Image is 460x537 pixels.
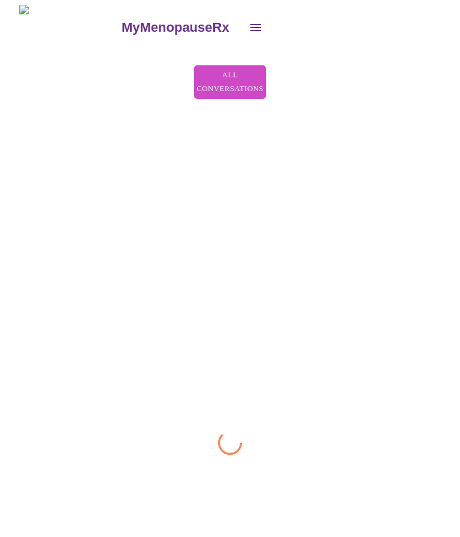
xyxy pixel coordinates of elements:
button: open drawer [241,13,270,42]
a: MyMenopauseRx [120,7,241,49]
button: All Conversations [194,65,266,99]
img: MyMenopauseRx Logo [19,5,120,50]
h3: MyMenopauseRx [122,20,229,35]
span: All Conversations [206,68,254,96]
